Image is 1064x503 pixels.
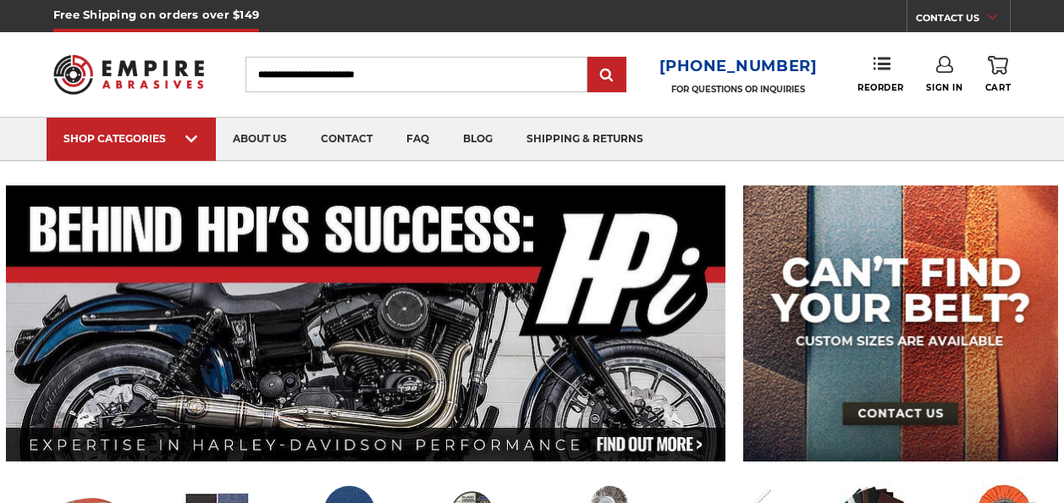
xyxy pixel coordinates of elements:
div: SHOP CATEGORIES [63,132,199,145]
a: faq [389,118,446,161]
img: promo banner for custom belts. [743,185,1057,462]
a: [PHONE_NUMBER] [659,54,818,79]
span: Cart [985,82,1011,93]
p: FOR QUESTIONS OR INQUIRIES [659,84,818,95]
span: Sign In [926,82,962,93]
a: blog [446,118,510,161]
input: Submit [590,58,624,92]
img: Empire Abrasives [53,45,204,104]
a: Reorder [857,56,904,92]
a: about us [216,118,304,161]
a: shipping & returns [510,118,660,161]
a: contact [304,118,389,161]
a: Cart [985,56,1011,93]
img: Banner for an interview featuring Horsepower Inc who makes Harley performance upgrades featured o... [6,185,725,462]
span: Reorder [857,82,904,93]
a: CONTACT US [916,8,1010,32]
